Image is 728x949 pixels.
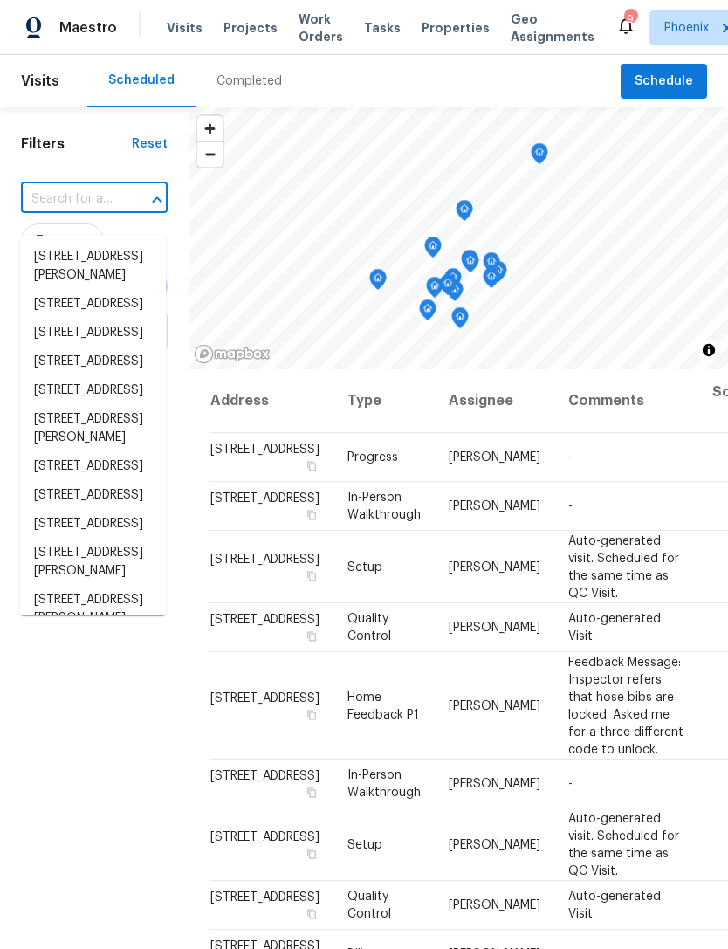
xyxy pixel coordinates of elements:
span: Quality Control [347,891,391,920]
div: Map marker [369,269,387,296]
span: Quality Control [347,613,391,643]
button: Copy Address [304,785,319,801]
span: [STREET_ADDRESS] [210,444,319,456]
button: Copy Address [304,567,319,583]
span: Schedule [635,71,693,93]
span: [PERSON_NAME] [449,500,540,512]
span: Visits [167,19,203,37]
span: Auto-generated Visit [568,613,661,643]
span: Setup [347,560,382,573]
div: Scheduled [108,72,175,89]
span: Geo Assignments [511,10,594,45]
span: [PERSON_NAME] [449,622,540,634]
div: Map marker [439,274,457,301]
button: Schedule [621,64,707,100]
span: [STREET_ADDRESS] [210,492,319,505]
button: Zoom out [197,141,223,167]
li: [STREET_ADDRESS] [20,481,166,510]
span: Feedback Message: Inspector refers that hose bibs are locked. Asked me for a three different code... [568,656,683,755]
span: [PERSON_NAME] [449,451,540,464]
span: Auto-generated Visit [568,891,661,920]
button: Copy Address [304,629,319,644]
span: Maestro [59,19,117,37]
span: Toggle attribution [704,340,714,360]
button: Zoom in [197,116,223,141]
div: Map marker [424,237,442,264]
span: Auto-generated visit. Scheduled for the same time as QC Visit. [568,812,679,877]
span: Progress [347,451,398,464]
th: Type [333,369,435,433]
button: Copy Address [304,507,319,523]
th: Assignee [435,369,554,433]
button: Copy Address [304,458,319,474]
span: Visits [21,62,59,100]
div: Map marker [444,268,462,295]
li: [STREET_ADDRESS] [20,452,166,481]
span: [STREET_ADDRESS] [210,830,319,842]
div: 9 [624,10,636,28]
div: Reset [132,135,168,153]
li: [STREET_ADDRESS][PERSON_NAME] [20,539,166,586]
div: Completed [216,72,282,90]
span: - [568,500,573,512]
li: [STREET_ADDRESS] [20,319,166,347]
div: Map marker [462,251,479,279]
input: Search for an address... [21,186,119,213]
span: Tasks [364,22,401,34]
span: Projects [223,19,278,37]
button: Close [145,188,169,212]
button: Copy Address [304,845,319,861]
div: Map marker [451,307,469,334]
div: Map marker [426,277,443,304]
span: Zoom out [197,142,223,167]
span: In-Person Walkthrough [347,769,421,799]
button: Copy Address [304,906,319,922]
li: [STREET_ADDRESS] [20,376,166,405]
button: Toggle attribution [698,340,719,361]
button: Copy Address [304,706,319,722]
li: [STREET_ADDRESS] [20,510,166,539]
span: [STREET_ADDRESS] [210,891,319,904]
span: [PERSON_NAME] [449,778,540,790]
li: [STREET_ADDRESS][PERSON_NAME] [20,586,166,633]
span: [PERSON_NAME] [449,560,540,573]
th: Address [209,369,333,433]
span: Home Feedback P1 [347,691,419,720]
span: Setup [347,838,382,850]
span: [PERSON_NAME] [449,838,540,850]
div: Map marker [531,143,548,170]
th: Comments [554,369,698,433]
div: Map marker [461,250,478,277]
div: Map marker [456,200,473,227]
div: Map marker [419,299,436,327]
span: - [568,451,573,464]
span: In-Person Walkthrough [347,492,421,521]
div: Map marker [483,252,500,279]
span: - [568,778,573,790]
span: Work Orders [299,10,343,45]
h1: Filters [21,135,132,153]
span: [STREET_ADDRESS] [210,691,319,704]
li: [STREET_ADDRESS][PERSON_NAME] [20,243,166,290]
li: [STREET_ADDRESS][PERSON_NAME] [20,405,166,452]
li: [STREET_ADDRESS] [20,290,166,319]
a: Mapbox homepage [194,344,271,364]
span: [PERSON_NAME] [449,899,540,911]
span: Auto-generated visit. Scheduled for the same time as QC Visit. [568,534,679,599]
span: Phoenix [664,19,709,37]
span: Properties [422,19,490,37]
span: [STREET_ADDRESS] [210,614,319,626]
span: [PERSON_NAME] [449,699,540,712]
div: Map marker [483,267,500,294]
span: [STREET_ADDRESS] [210,553,319,565]
li: [STREET_ADDRESS] [20,347,166,376]
span: [STREET_ADDRESS] [210,770,319,782]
